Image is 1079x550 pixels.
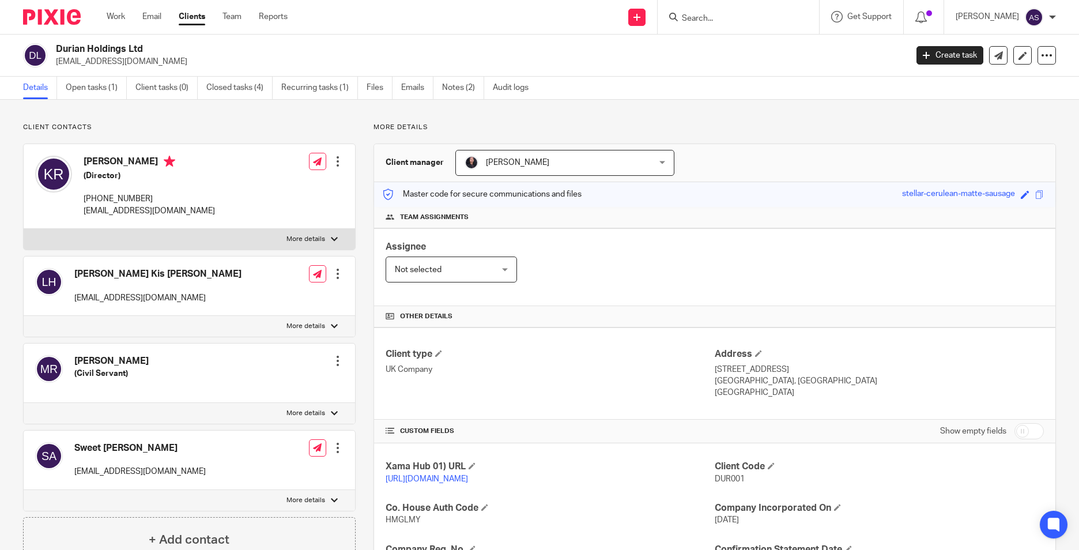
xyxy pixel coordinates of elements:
[164,156,175,167] i: Primary
[386,502,715,514] h4: Co. House Auth Code
[179,11,205,22] a: Clients
[681,14,784,24] input: Search
[286,235,325,244] p: More details
[135,77,198,99] a: Client tasks (0)
[74,442,206,454] h4: Sweet [PERSON_NAME]
[847,13,892,21] span: Get Support
[74,355,149,367] h4: [PERSON_NAME]
[401,77,433,99] a: Emails
[74,292,242,304] p: [EMAIL_ADDRESS][DOMAIN_NAME]
[107,11,125,22] a: Work
[1025,8,1043,27] img: svg%3E
[84,205,215,217] p: [EMAIL_ADDRESS][DOMAIN_NAME]
[149,531,229,549] h4: + Add contact
[386,475,468,483] a: [URL][DOMAIN_NAME]
[142,11,161,22] a: Email
[367,77,393,99] a: Files
[956,11,1019,22] p: [PERSON_NAME]
[23,43,47,67] img: svg%3E
[715,348,1044,360] h4: Address
[386,157,444,168] h3: Client manager
[715,475,745,483] span: DUR001
[493,77,537,99] a: Audit logs
[84,170,215,182] h5: (Director)
[400,312,452,321] span: Other details
[74,268,242,280] h4: [PERSON_NAME] Kis [PERSON_NAME]
[442,77,484,99] a: Notes (2)
[386,242,426,251] span: Assignee
[35,355,63,383] img: svg%3E
[386,516,421,524] span: HMGLMY
[400,213,469,222] span: Team assignments
[23,77,57,99] a: Details
[35,156,72,193] img: svg%3E
[715,387,1044,398] p: [GEOGRAPHIC_DATA]
[222,11,242,22] a: Team
[386,427,715,436] h4: CUSTOM FIELDS
[206,77,273,99] a: Closed tasks (4)
[386,348,715,360] h4: Client type
[74,368,149,379] h5: (Civil Servant)
[84,193,215,205] p: [PHONE_NUMBER]
[286,409,325,418] p: More details
[74,466,206,477] p: [EMAIL_ADDRESS][DOMAIN_NAME]
[715,516,739,524] span: [DATE]
[902,188,1015,201] div: stellar-cerulean-matte-sausage
[395,266,442,274] span: Not selected
[281,77,358,99] a: Recurring tasks (1)
[940,425,1006,437] label: Show empty fields
[715,461,1044,473] h4: Client Code
[35,268,63,296] img: svg%3E
[383,189,582,200] p: Master code for secure communications and files
[84,156,215,170] h4: [PERSON_NAME]
[23,123,356,132] p: Client contacts
[715,502,1044,514] h4: Company Incorporated On
[916,46,983,65] a: Create task
[286,496,325,505] p: More details
[465,156,478,169] img: MicrosoftTeams-image.jfif
[386,461,715,473] h4: Xama Hub 01) URL
[715,364,1044,375] p: [STREET_ADDRESS]
[373,123,1056,132] p: More details
[286,322,325,331] p: More details
[486,159,549,167] span: [PERSON_NAME]
[259,11,288,22] a: Reports
[715,375,1044,387] p: [GEOGRAPHIC_DATA], [GEOGRAPHIC_DATA]
[23,9,81,25] img: Pixie
[56,43,730,55] h2: Durian Holdings Ltd
[56,56,899,67] p: [EMAIL_ADDRESS][DOMAIN_NAME]
[386,364,715,375] p: UK Company
[35,442,63,470] img: svg%3E
[66,77,127,99] a: Open tasks (1)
